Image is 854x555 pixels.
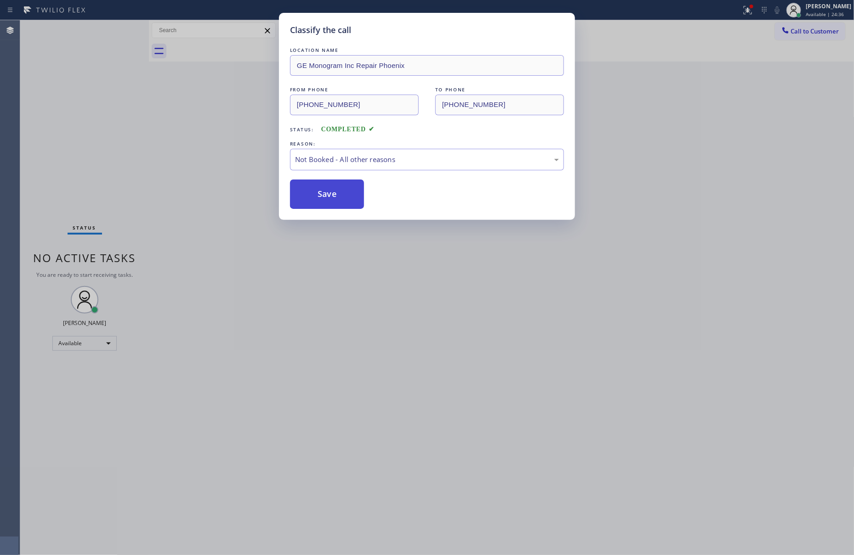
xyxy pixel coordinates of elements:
span: COMPLETED [321,126,375,133]
span: Status: [290,126,314,133]
div: REASON: [290,139,564,149]
input: From phone [290,95,419,115]
div: Not Booked - All other reasons [295,154,559,165]
input: To phone [435,95,564,115]
button: Save [290,179,364,209]
div: FROM PHONE [290,85,419,95]
h5: Classify the call [290,24,351,36]
div: TO PHONE [435,85,564,95]
div: LOCATION NAME [290,45,564,55]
